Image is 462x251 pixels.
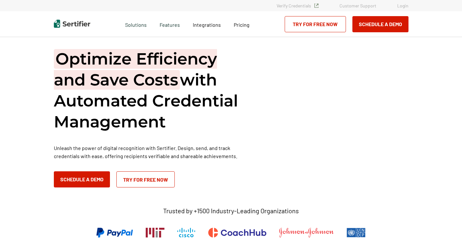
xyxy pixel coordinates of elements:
[234,20,250,28] a: Pricing
[234,22,250,28] span: Pricing
[146,228,164,237] img: Massachusetts Institute of Technology
[116,171,175,187] a: Try for Free Now
[285,16,346,32] a: Try for Free Now
[347,228,366,237] img: UNDP
[96,228,133,237] img: PayPal
[54,20,90,28] img: Sertifier | Digital Credentialing Platform
[125,20,147,28] span: Solutions
[314,4,319,8] img: Verified
[54,48,247,132] h1: with Automated Credential Management
[397,3,408,8] a: Login
[193,22,221,28] span: Integrations
[279,228,333,237] img: Johnson & Johnson
[339,3,376,8] a: Customer Support
[208,228,266,237] img: CoachHub
[277,3,319,8] a: Verify Credentials
[193,20,221,28] a: Integrations
[163,207,299,215] p: Trusted by +1500 Industry-Leading Organizations
[177,228,195,237] img: Cisco
[160,20,180,28] span: Features
[54,144,247,160] p: Unleash the power of digital recognition with Sertifier. Design, send, and track credentials with...
[54,49,217,90] span: Optimize Efficiency and Save Costs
